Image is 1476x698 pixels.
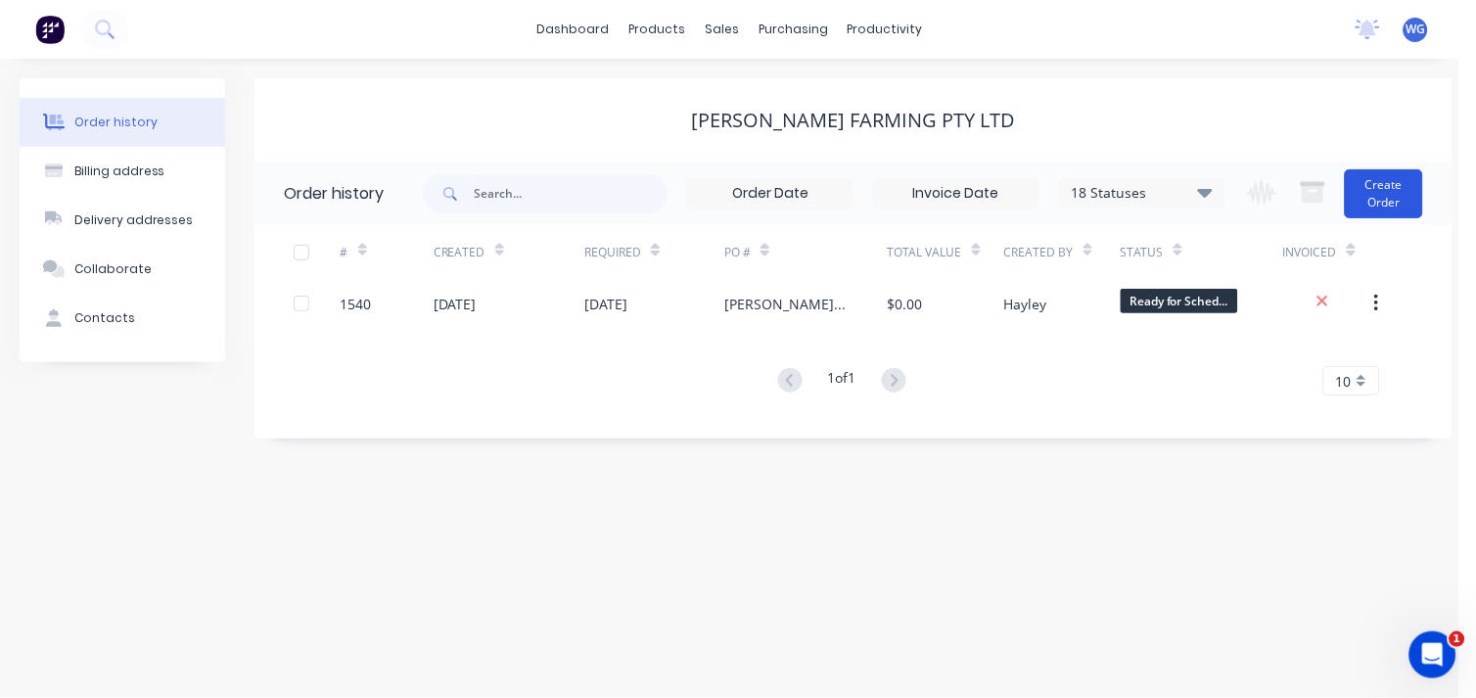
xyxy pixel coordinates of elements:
[74,260,152,278] div: Collaborate
[74,211,194,229] div: Delivery addresses
[1004,244,1074,261] div: Created By
[20,98,225,147] button: Order history
[1283,225,1376,279] div: Invoiced
[828,367,856,396] div: 1 of 1
[1345,169,1423,218] button: Create Order
[584,225,724,279] div: Required
[1004,294,1047,314] div: Hayley
[724,244,751,261] div: PO #
[874,179,1038,209] input: Invoice Date
[584,294,627,314] div: [DATE]
[1409,631,1456,678] iframe: Intercom live chat
[1407,21,1426,38] span: WG
[888,225,1004,279] div: Total Value
[1060,182,1224,204] div: 18 Statuses
[341,244,348,261] div: #
[434,244,485,261] div: Created
[434,294,477,314] div: [DATE]
[1121,225,1284,279] div: Status
[688,179,853,209] input: Order Date
[888,294,923,314] div: $0.00
[619,15,695,44] div: products
[1121,244,1164,261] div: Status
[35,15,65,44] img: Factory
[74,309,135,327] div: Contacts
[341,294,372,314] div: 1540
[584,244,641,261] div: Required
[284,182,384,206] div: Order history
[838,15,933,44] div: productivity
[434,225,585,279] div: Created
[724,294,849,314] div: [PERSON_NAME] [DATE]
[20,294,225,343] button: Contacts
[1121,289,1238,313] span: Ready for Sched...
[724,225,888,279] div: PO #
[1283,244,1337,261] div: Invoiced
[74,163,165,180] div: Billing address
[20,196,225,245] button: Delivery addresses
[20,245,225,294] button: Collaborate
[74,114,158,131] div: Order history
[1450,631,1465,647] span: 1
[20,147,225,196] button: Billing address
[695,15,749,44] div: sales
[341,225,434,279] div: #
[527,15,619,44] a: dashboard
[749,15,838,44] div: purchasing
[1004,225,1121,279] div: Created By
[888,244,962,261] div: Total Value
[692,109,1016,132] div: [PERSON_NAME] Farming Pty Ltd
[1336,371,1352,392] span: 10
[474,174,668,213] input: Search...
